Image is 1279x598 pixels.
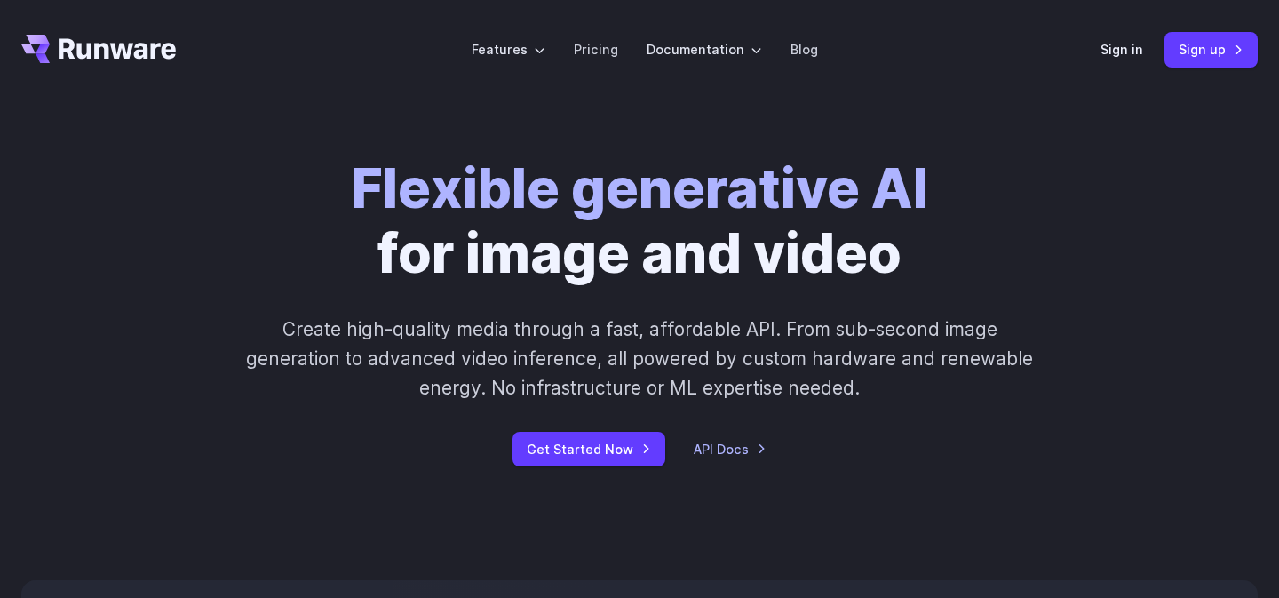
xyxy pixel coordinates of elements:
a: API Docs [694,439,767,459]
strong: Flexible generative AI [352,155,928,221]
a: Pricing [574,39,618,60]
a: Go to / [21,35,176,63]
label: Documentation [647,39,762,60]
p: Create high-quality media through a fast, affordable API. From sub-second image generation to adv... [244,315,1036,403]
a: Sign in [1100,39,1143,60]
a: Get Started Now [512,432,665,466]
a: Blog [790,39,818,60]
h1: for image and video [352,156,928,286]
a: Sign up [1164,32,1258,67]
label: Features [472,39,545,60]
